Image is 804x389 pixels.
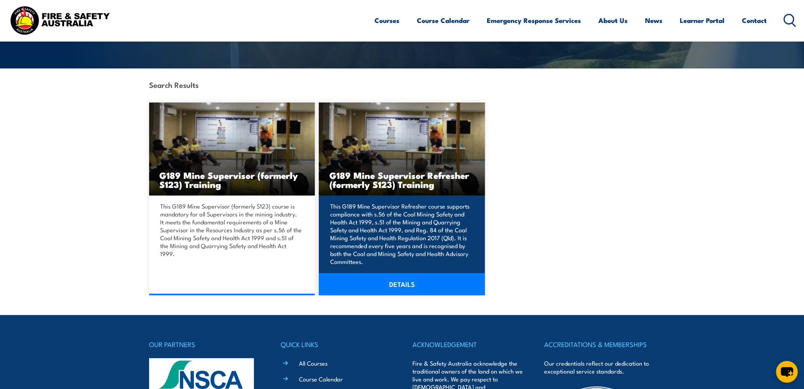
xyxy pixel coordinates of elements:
a: About Us [598,10,628,31]
strong: Search Results [149,79,199,90]
h4: ACKNOWLEDGEMENT [412,339,523,350]
button: chat-button [776,361,798,383]
img: Standard 11 Generic Coal Mine Induction (Surface) TRAINING (1) [149,102,315,195]
a: News [645,10,662,31]
a: All Courses [299,359,327,367]
a: G189 Mine Supervisor Refresher (formerly S123) Training [319,102,485,195]
a: Course Calendar [417,10,469,31]
a: DETAILS [319,273,485,295]
p: This G189 Mine Supervisor Refresher course supports compliance with s.56 of the Coal Mining Safet... [330,202,471,266]
h3: G189 Mine Supervisor Refresher (formerly S123) Training [329,171,475,189]
img: Standard 11 Generic Coal Mine Induction (Surface) TRAINING (1) [319,102,485,195]
h3: G189 Mine Supervisor (formerly S123) Training [159,171,305,189]
a: G189 Mine Supervisor (formerly S123) Training [149,102,315,195]
h4: ACCREDITATIONS & MEMBERSHIPS [544,339,655,350]
a: Contact [742,10,767,31]
a: Learner Portal [680,10,725,31]
a: Courses [375,10,399,31]
h4: OUR PARTNERS [149,339,260,350]
a: Emergency Response Services [487,10,581,31]
h4: QUICK LINKS [281,339,392,350]
a: Course Calendar [299,375,343,383]
p: This G189 Mine Supervisor (formerly S123) course is mandatory for all Supervisors in the mining i... [160,202,302,258]
p: Our credentials reflect our dedication to exceptional service standards. [544,359,655,375]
